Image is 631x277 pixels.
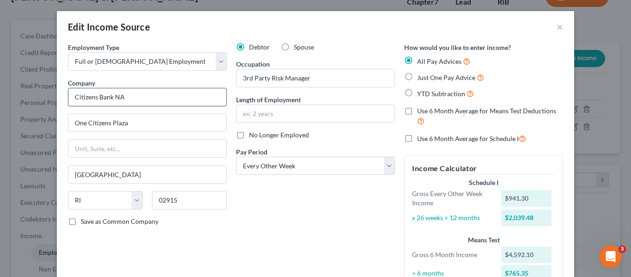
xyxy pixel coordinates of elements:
span: Company [68,79,95,87]
div: Gross 6 Month Income [407,250,497,259]
span: Just One Pay Advice [417,74,475,81]
div: $4,592.10 [501,246,552,263]
span: Debtor [249,43,270,51]
span: Spouse [294,43,314,51]
div: $941.30 [501,190,552,207]
input: Enter city... [68,166,226,183]
span: Pay Period [236,148,267,156]
label: Length of Employment [236,95,301,105]
div: Schedule I [412,178,555,187]
div: Edit Income Source [68,20,150,33]
span: Use 6 Month Average for Means Test Deductions [417,107,556,115]
span: YTD Subtraction [417,90,465,98]
input: -- [237,69,394,87]
label: Occupation [236,59,270,69]
div: Gross Every Other Week Income [407,189,497,208]
span: Use 6 Month Average for Schedule I [417,135,519,142]
div: Means Test [412,235,555,245]
span: Save as Common Company [81,217,158,225]
input: Unit, Suite, etc... [68,140,226,157]
h5: Income Calculator [412,163,555,174]
span: Employment Type [68,43,119,51]
div: x 26 weeks ÷ 12 months [407,213,497,222]
input: Search company by name... [68,88,227,106]
input: Enter address... [68,114,226,132]
span: No Longer Employed [249,131,309,139]
iframe: Intercom live chat [600,246,622,268]
button: × [557,21,563,32]
span: 3 [619,246,626,253]
div: $2,039.48 [501,209,552,226]
label: How would you like to enter income? [404,43,511,52]
input: Enter zip... [152,191,227,209]
span: All Pay Advices [417,57,461,65]
input: ex: 2 years [237,105,394,123]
